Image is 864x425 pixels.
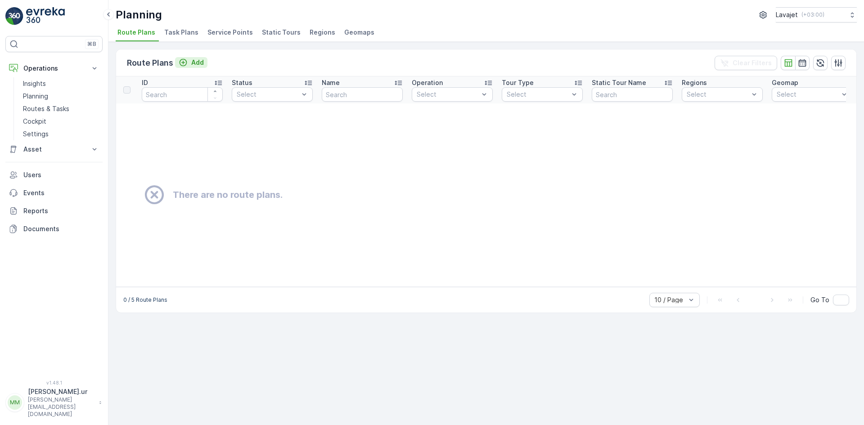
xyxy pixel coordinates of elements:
[173,188,283,201] h2: There are no route plans.
[507,90,569,99] p: Select
[26,7,65,25] img: logo_light-DOdMpM7g.png
[5,220,103,238] a: Documents
[733,58,772,67] p: Clear Filters
[777,90,839,99] p: Select
[344,28,374,37] span: Geomaps
[19,103,103,115] a: Routes & Tasks
[207,28,253,37] span: Service Points
[23,130,49,139] p: Settings
[23,117,46,126] p: Cockpit
[776,10,798,19] p: Lavajet
[772,78,798,87] p: Geomap
[123,296,167,304] p: 0 / 5 Route Plans
[310,28,335,37] span: Regions
[142,87,223,102] input: Search
[175,57,207,68] button: Add
[801,11,824,18] p: ( +03:00 )
[19,115,103,128] a: Cockpit
[23,145,85,154] p: Asset
[23,188,99,197] p: Events
[23,170,99,179] p: Users
[23,104,69,113] p: Routes & Tasks
[417,90,479,99] p: Select
[28,396,94,418] p: [PERSON_NAME][EMAIL_ADDRESS][DOMAIN_NAME]
[687,90,749,99] p: Select
[19,90,103,103] a: Planning
[117,28,155,37] span: Route Plans
[23,64,85,73] p: Operations
[322,87,403,102] input: Search
[262,28,301,37] span: Static Tours
[19,77,103,90] a: Insights
[5,59,103,77] button: Operations
[23,79,46,88] p: Insights
[5,387,103,418] button: MM[PERSON_NAME].ur[PERSON_NAME][EMAIL_ADDRESS][DOMAIN_NAME]
[232,78,252,87] p: Status
[5,380,103,385] span: v 1.48.1
[19,128,103,140] a: Settings
[715,56,777,70] button: Clear Filters
[5,140,103,158] button: Asset
[8,395,22,410] div: MM
[5,184,103,202] a: Events
[776,7,857,22] button: Lavajet(+03:00)
[116,8,162,22] p: Planning
[682,78,707,87] p: Regions
[322,78,340,87] p: Name
[191,58,204,67] p: Add
[237,90,299,99] p: Select
[810,295,829,304] span: Go To
[23,206,99,215] p: Reports
[23,224,99,233] p: Documents
[502,78,534,87] p: Tour Type
[142,78,148,87] p: ID
[5,7,23,25] img: logo
[28,387,94,396] p: [PERSON_NAME].ur
[592,87,673,102] input: Search
[164,28,198,37] span: Task Plans
[5,166,103,184] a: Users
[5,202,103,220] a: Reports
[87,40,96,48] p: ⌘B
[412,78,443,87] p: Operation
[592,78,646,87] p: Static Tour Name
[127,57,173,69] p: Route Plans
[23,92,48,101] p: Planning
